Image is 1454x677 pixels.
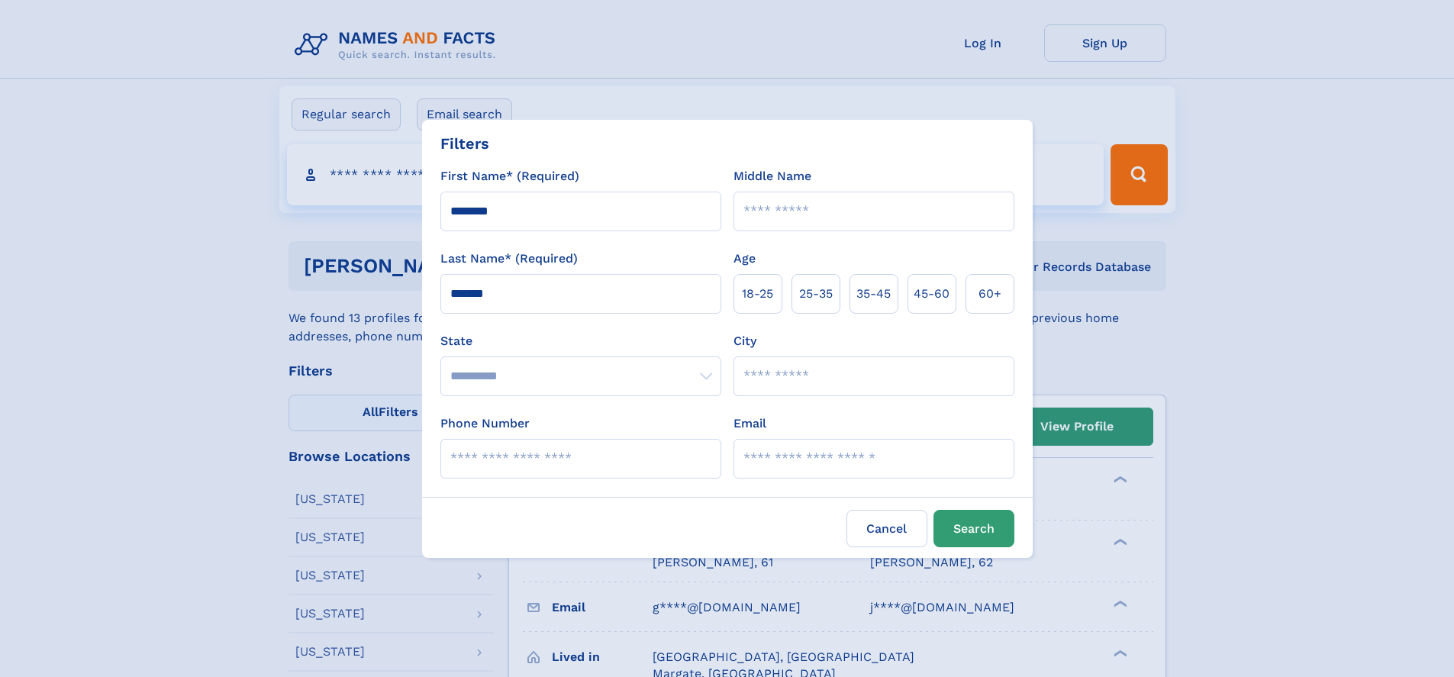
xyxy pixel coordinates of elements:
[733,167,811,185] label: Middle Name
[440,167,579,185] label: First Name* (Required)
[978,285,1001,303] span: 60+
[440,132,489,155] div: Filters
[799,285,833,303] span: 25‑35
[846,510,927,547] label: Cancel
[440,414,530,433] label: Phone Number
[856,285,891,303] span: 35‑45
[742,285,773,303] span: 18‑25
[933,510,1014,547] button: Search
[440,250,578,268] label: Last Name* (Required)
[440,332,721,350] label: State
[733,332,756,350] label: City
[733,250,756,268] label: Age
[914,285,949,303] span: 45‑60
[733,414,766,433] label: Email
